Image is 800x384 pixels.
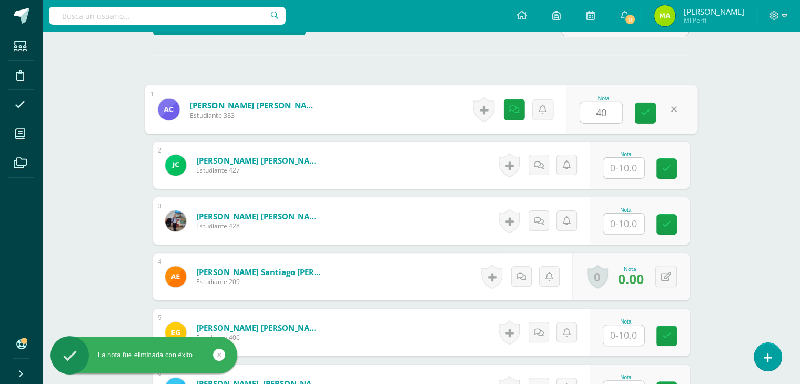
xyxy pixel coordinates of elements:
span: Estudiante 383 [189,110,319,120]
input: Busca un usuario... [49,7,286,25]
div: Nota [580,95,627,101]
img: d5ea46d2fff61bb461b1c1140fe9dd32.png [165,266,186,287]
a: [PERSON_NAME] Santiago [PERSON_NAME] [196,267,322,277]
span: Estudiante 406 [196,333,322,342]
a: [PERSON_NAME] [PERSON_NAME] [196,322,322,333]
a: [PERSON_NAME] [PERSON_NAME] [189,99,319,110]
div: Nota [603,375,649,380]
div: Nota [603,151,649,157]
a: 0 [587,265,608,289]
input: 0-10.0 [603,214,644,234]
a: [PERSON_NAME] [PERSON_NAME] [196,155,322,166]
input: 0-10.0 [603,325,644,346]
div: Nota [603,207,649,213]
input: 0-10.0 [603,158,644,178]
a: [PERSON_NAME] [PERSON_NAME] [196,211,322,221]
img: d87087ab4e35fa4e01a2c434084fc5a2.png [165,155,186,176]
span: 11 [624,14,636,25]
img: 161157db2d269f87bc05329b64aa87a9.png [165,210,186,231]
img: 330570642fe728e20fd86d70e1bc41e1.png [165,322,186,343]
div: Nota [603,319,649,325]
span: 0.00 [618,270,644,288]
span: Estudiante 428 [196,221,322,230]
div: La nota fue eliminada con éxito [50,350,237,360]
span: [PERSON_NAME] [683,6,744,17]
input: 0-10.0 [580,102,622,123]
img: 610ad0d831f34807110f1d13d452a28c.png [158,98,179,120]
div: Nota: [618,265,644,272]
span: Mi Perfil [683,16,744,25]
span: Estudiante 427 [196,166,322,175]
span: Estudiante 209 [196,277,322,286]
img: c80006607dc2b58b34ed7896bdb0d8b1.png [654,5,675,26]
